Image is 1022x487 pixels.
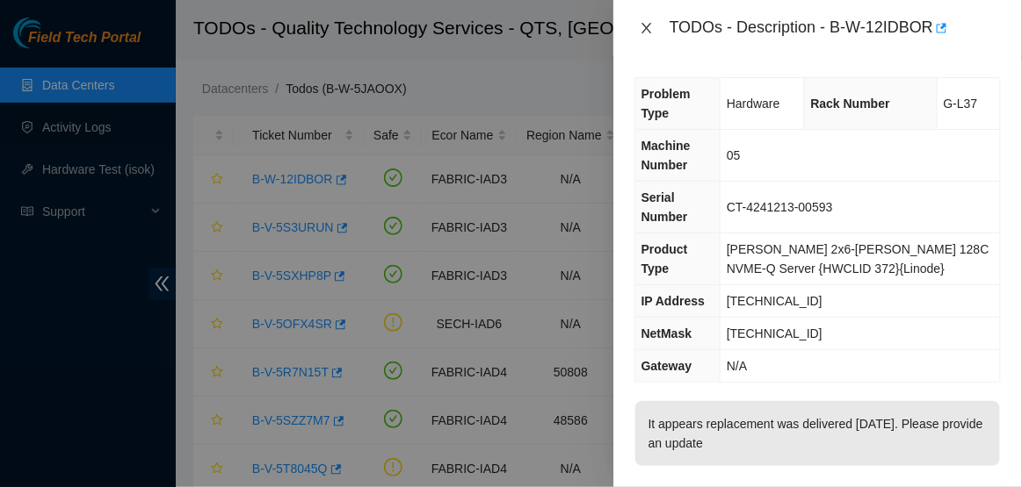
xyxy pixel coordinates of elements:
[944,97,978,111] span: G-L37
[727,148,741,162] span: 05
[641,326,692,340] span: NetMask
[641,190,688,224] span: Serial Number
[670,14,1001,42] div: TODOs - Description - B-W-12IDBOR
[641,139,691,172] span: Machine Number
[641,242,688,276] span: Product Type
[641,294,705,308] span: IP Address
[634,20,659,37] button: Close
[727,242,989,276] span: [PERSON_NAME] 2x6-[PERSON_NAME] 128C NVME-Q Server {HWCLID 372}{Linode}
[727,294,823,308] span: [TECHNICAL_ID]
[640,21,654,35] span: close
[811,97,890,111] span: Rack Number
[727,326,823,340] span: [TECHNICAL_ID]
[727,97,780,111] span: Hardware
[641,87,691,120] span: Problem Type
[641,359,692,373] span: Gateway
[727,359,747,373] span: N/A
[635,401,1000,466] p: It appears replacement was delivered [DATE]. Please provide an update
[727,200,833,214] span: CT-4241213-00593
